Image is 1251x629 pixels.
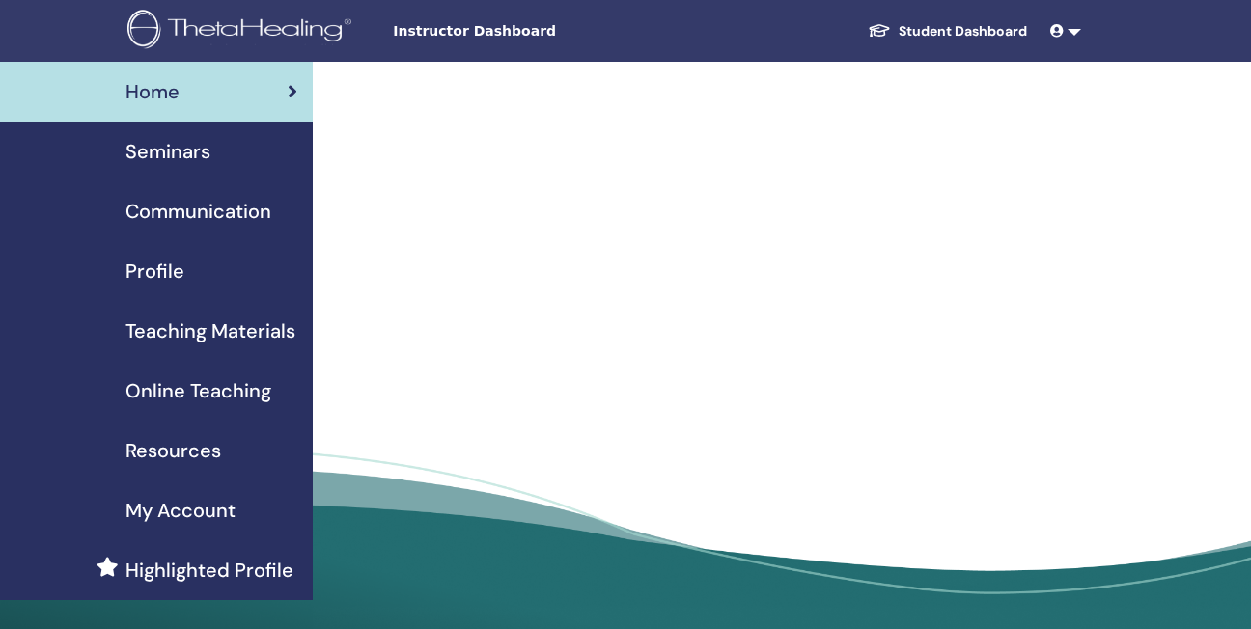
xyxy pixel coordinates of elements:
span: Highlighted Profile [125,556,293,585]
span: Seminars [125,137,210,166]
span: Communication [125,197,271,226]
span: Resources [125,436,221,465]
span: Home [125,77,180,106]
img: graduation-cap-white.svg [868,22,891,39]
span: Instructor Dashboard [393,21,682,41]
span: My Account [125,496,236,525]
span: Teaching Materials [125,316,295,345]
span: Online Teaching [125,376,271,405]
span: Profile [125,257,184,286]
a: Student Dashboard [852,14,1042,49]
img: logo.png [127,10,358,53]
